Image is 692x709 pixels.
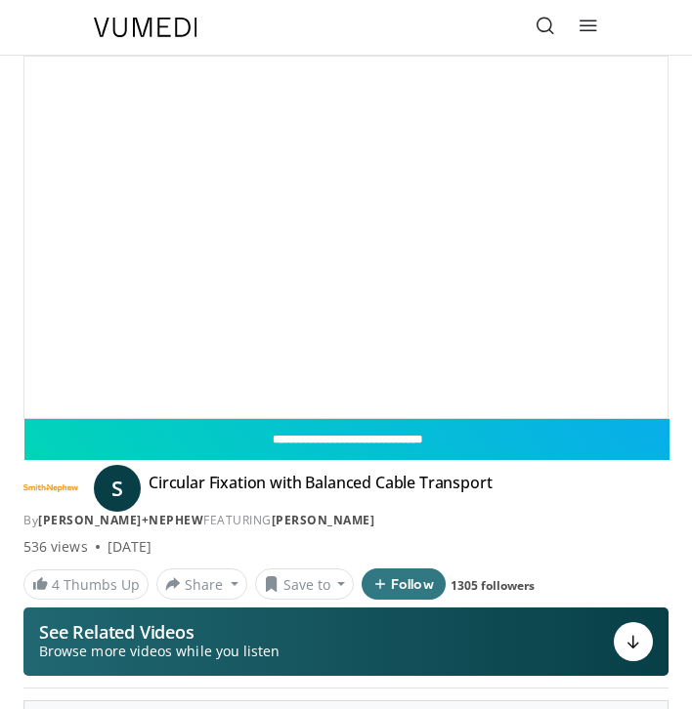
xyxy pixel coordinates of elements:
img: VuMedi Logo [94,18,197,37]
a: S [94,465,141,512]
button: Save to [255,568,355,600]
div: [DATE] [108,537,151,557]
a: 1305 followers [451,577,535,594]
a: [PERSON_NAME] [272,512,375,528]
p: See Related Videos [39,622,280,642]
img: Smith+Nephew [23,473,78,504]
button: Share [156,568,247,600]
div: By FEATURING [23,512,669,529]
video-js: Video Player [24,57,668,418]
span: 536 views [23,537,88,557]
span: Browse more videos while you listen [39,642,280,661]
a: [PERSON_NAME]+Nephew [38,512,203,528]
h4: Circular Fixation with Balanced Cable Transport [149,473,492,504]
button: See Related Videos Browse more videos while you listen [23,607,669,676]
span: 4 [52,575,60,594]
a: 4 Thumbs Up [23,569,149,600]
button: Follow [362,568,446,600]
